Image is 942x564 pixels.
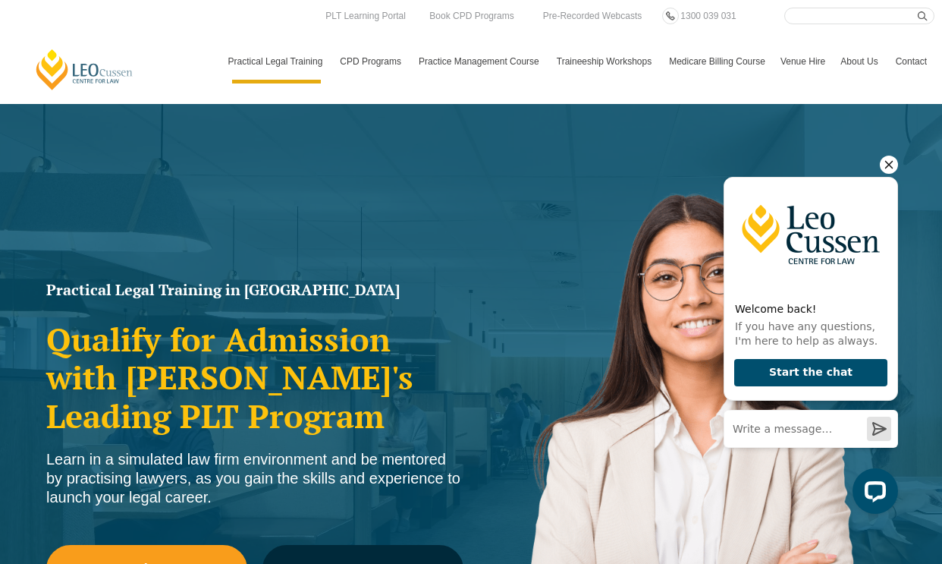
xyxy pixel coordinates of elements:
a: Pre-Recorded Webcasts [539,8,646,24]
a: Practice Management Course [411,39,549,83]
a: CPD Programs [332,39,411,83]
h1: Practical Legal Training in [GEOGRAPHIC_DATA] [46,282,463,298]
a: 1300 039 031 [677,8,739,24]
a: Contact [888,39,934,83]
a: Book CPD Programs [425,8,517,24]
a: About Us [833,39,887,83]
h2: Qualify for Admission with [PERSON_NAME]'s Leading PLT Program [46,320,463,435]
a: Practical Legal Training [221,39,333,83]
a: Traineeship Workshops [549,39,661,83]
div: Learn in a simulated law firm environment and be mentored by practising lawyers, as you gain the ... [46,450,463,507]
a: PLT Learning Portal [322,8,410,24]
a: [PERSON_NAME] Centre for Law [34,48,135,91]
span: 1300 039 031 [680,11,736,21]
a: Medicare Billing Course [661,39,773,83]
a: Venue Hire [773,39,833,83]
iframe: LiveChat chat widget [711,149,904,526]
